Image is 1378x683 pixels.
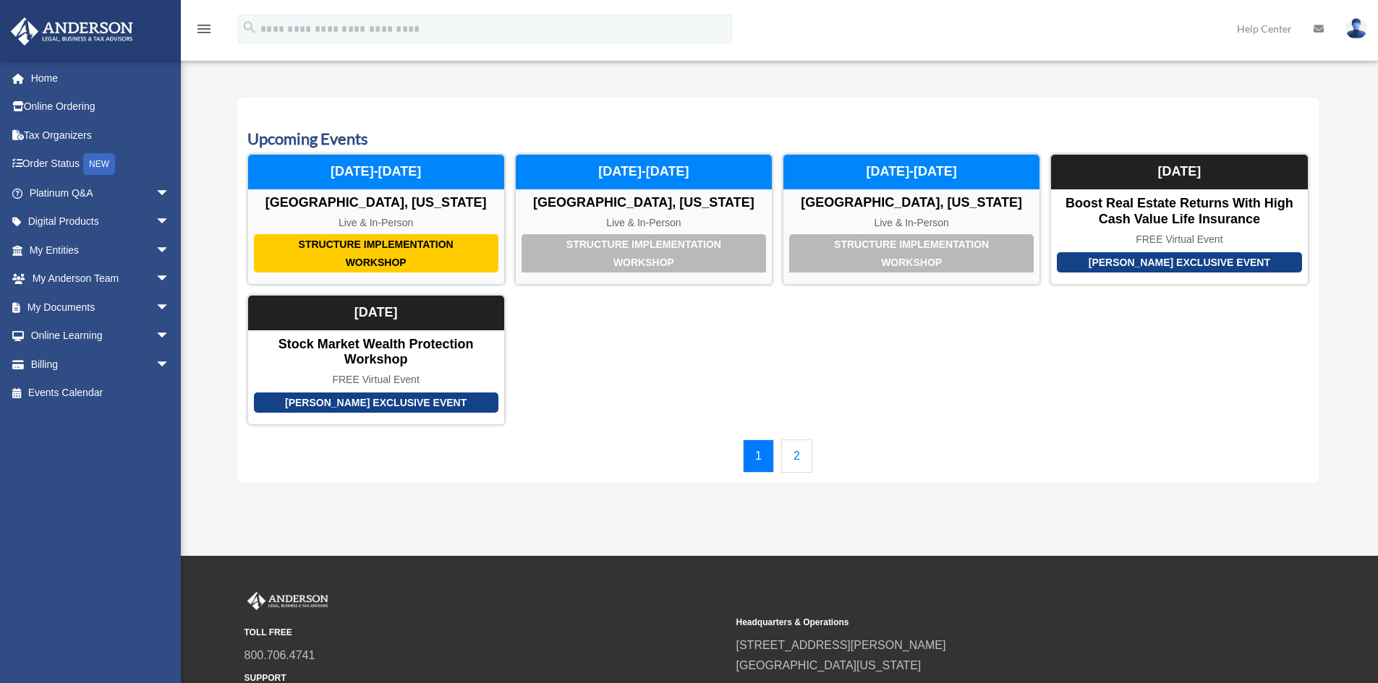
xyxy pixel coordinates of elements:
a: Events Calendar [10,379,184,408]
a: Platinum Q&Aarrow_drop_down [10,179,192,207]
span: arrow_drop_down [156,179,184,208]
a: 1 [743,439,774,473]
div: FREE Virtual Event [248,374,504,386]
span: arrow_drop_down [156,350,184,379]
div: [DATE] [1051,155,1307,189]
a: [PERSON_NAME] Exclusive Event Boost Real Estate Returns with High Cash Value Life Insurance FREE ... [1050,154,1308,285]
a: My Entitiesarrow_drop_down [10,236,192,265]
a: Structure Implementation Workshop [GEOGRAPHIC_DATA], [US_STATE] Live & In-Person [DATE]-[DATE] [783,154,1040,285]
div: [PERSON_NAME] Exclusive Event [254,392,498,413]
div: [DATE]-[DATE] [783,155,1039,189]
div: Structure Implementation Workshop [522,234,766,272]
a: Structure Implementation Workshop [GEOGRAPHIC_DATA], [US_STATE] Live & In-Person [DATE]-[DATE] [515,154,773,285]
div: Live & In-Person [248,217,504,229]
div: [GEOGRAPHIC_DATA], [US_STATE] [516,195,772,211]
a: My Anderson Teamarrow_drop_down [10,265,192,293]
div: [DATE]-[DATE] [516,155,772,189]
div: NEW [83,153,115,175]
a: Order StatusNEW [10,150,192,179]
a: 2 [781,439,812,473]
div: Structure Implementation Workshop [789,234,1034,272]
div: [PERSON_NAME] Exclusive Event [1057,252,1301,273]
h3: Upcoming Events [247,128,1309,150]
img: Anderson Advisors Platinum Portal [244,592,331,611]
small: TOLL FREE [244,625,726,640]
div: [GEOGRAPHIC_DATA], [US_STATE] [783,195,1039,211]
span: arrow_drop_down [156,265,184,294]
span: arrow_drop_down [156,322,184,351]
a: Digital Productsarrow_drop_down [10,207,192,236]
i: menu [195,20,213,38]
img: Anderson Advisors Platinum Portal [7,17,137,46]
span: arrow_drop_down [156,207,184,237]
div: Boost Real Estate Returns with High Cash Value Life Insurance [1051,196,1307,227]
a: Billingarrow_drop_down [10,350,192,379]
a: Home [10,64,192,93]
a: menu [195,25,213,38]
a: Online Learningarrow_drop_down [10,322,192,351]
a: Structure Implementation Workshop [GEOGRAPHIC_DATA], [US_STATE] Live & In-Person [DATE]-[DATE] [247,154,505,285]
div: Structure Implementation Workshop [254,234,498,272]
img: User Pic [1345,18,1367,39]
div: [DATE] [248,296,504,330]
div: Live & In-Person [516,217,772,229]
div: [GEOGRAPHIC_DATA], [US_STATE] [248,195,504,211]
div: FREE Virtual Event [1051,233,1307,246]
i: search [242,20,258,35]
a: 800.706.4741 [244,649,315,661]
div: Stock Market Wealth Protection Workshop [248,337,504,368]
a: Tax Organizers [10,121,192,150]
a: Online Ordering [10,93,192,121]
a: [GEOGRAPHIC_DATA][US_STATE] [736,659,922,671]
div: [DATE]-[DATE] [248,155,504,189]
div: Live & In-Person [783,217,1039,229]
a: [STREET_ADDRESS][PERSON_NAME] [736,639,946,651]
small: Headquarters & Operations [736,615,1218,630]
span: arrow_drop_down [156,236,184,265]
span: arrow_drop_down [156,293,184,322]
a: [PERSON_NAME] Exclusive Event Stock Market Wealth Protection Workshop FREE Virtual Event [DATE] [247,295,505,425]
a: My Documentsarrow_drop_down [10,293,192,322]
